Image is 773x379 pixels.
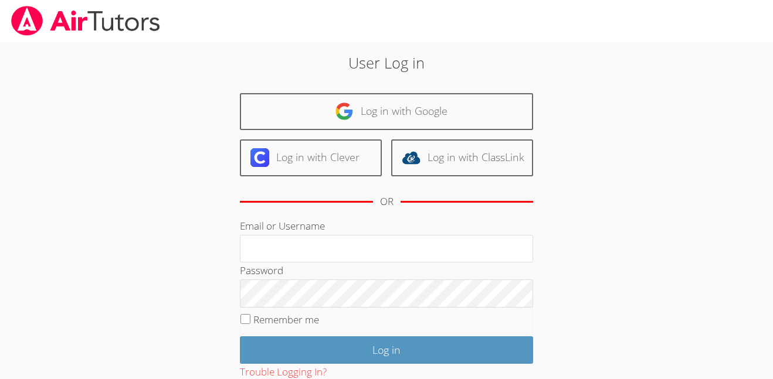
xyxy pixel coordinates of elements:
[240,264,283,277] label: Password
[240,93,533,130] a: Log in with Google
[240,219,325,233] label: Email or Username
[240,139,382,176] a: Log in with Clever
[402,148,421,167] img: classlink-logo-d6bb404cc1216ec64c9a2012d9dc4662098be43eaf13dc465df04b49fa7ab582.svg
[335,102,354,121] img: google-logo-50288ca7cdecda66e5e0955fdab243c47b7ad437acaf1139b6f446037453330a.svg
[253,313,319,326] label: Remember me
[250,148,269,167] img: clever-logo-6eab21bc6e7a338710f1a6ff85c0baf02591cd810cc4098c63d3a4b26e2feb20.svg
[178,52,595,74] h2: User Log in
[380,193,394,210] div: OR
[391,139,533,176] a: Log in with ClassLink
[10,6,161,36] img: airtutors_banner-c4298cdbf04f3fff15de1276eac7730deb9818008684d7c2e4769d2f7ddbe033.png
[240,336,533,364] input: Log in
